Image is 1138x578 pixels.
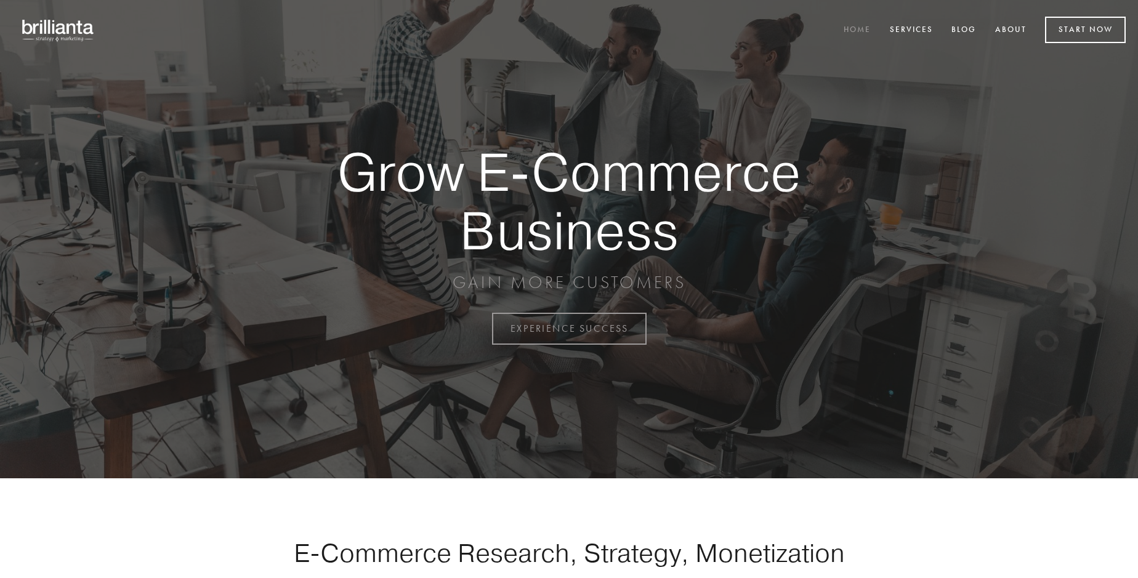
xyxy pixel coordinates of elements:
a: Blog [943,20,984,41]
img: brillianta - research, strategy, marketing [12,12,105,48]
a: Home [836,20,879,41]
h1: E-Commerce Research, Strategy, Monetization [255,537,883,568]
strong: Grow E-Commerce Business [294,143,844,259]
a: About [987,20,1035,41]
a: Services [882,20,941,41]
a: EXPERIENCE SUCCESS [492,313,647,345]
a: Start Now [1045,17,1126,43]
p: GAIN MORE CUSTOMERS [294,271,844,294]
